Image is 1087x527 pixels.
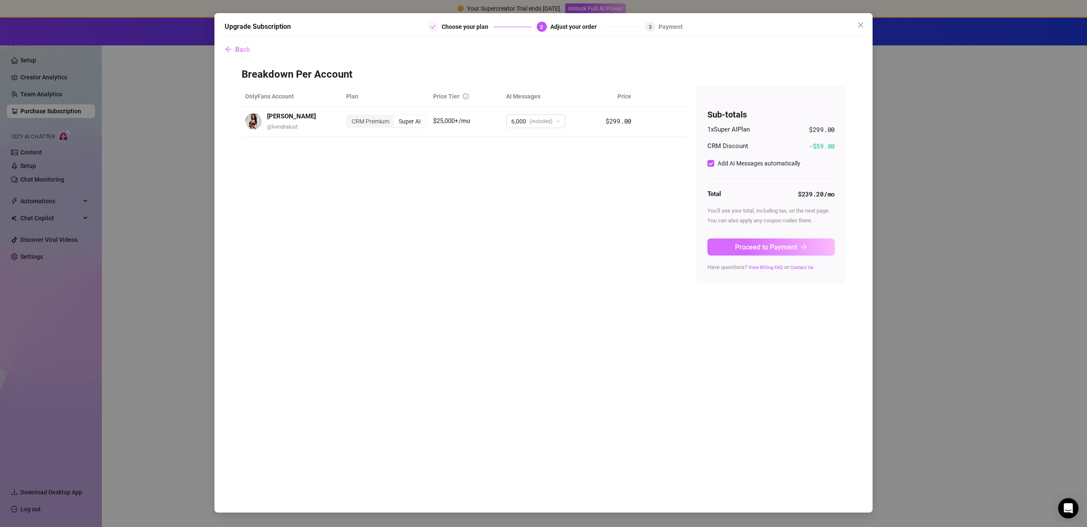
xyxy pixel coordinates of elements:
[347,115,394,127] div: CRM Premium
[442,22,493,32] div: Choose your plan
[854,18,867,32] button: Close
[225,41,251,58] button: Back
[605,117,631,125] span: $299.00
[225,46,232,53] span: arrow-left
[718,159,800,168] div: Add AI Messages automatically
[235,45,250,53] span: Back
[707,125,750,135] span: 1 x Super AI Plan
[242,68,845,81] h3: Breakdown Per Account
[550,22,602,32] div: Adjust your order
[343,87,430,107] th: Plan
[707,109,835,121] h4: Sub-totals
[707,141,748,151] span: CRM Discount
[511,115,526,128] span: 6,000
[433,93,459,100] span: Price Tier
[594,87,635,107] th: Price
[707,238,835,255] button: Proceed to Paymentarrow-right
[463,93,469,99] span: info-circle
[735,243,797,251] span: Proceed to Payment
[431,24,436,29] span: check
[749,265,783,270] a: View Billing FAQ
[529,115,552,128] span: (included)
[798,190,835,198] strong: $239.20 /mo
[649,24,652,30] span: 3
[857,22,864,28] span: close
[433,117,470,125] span: $25,000+/mo
[267,112,316,120] strong: [PERSON_NAME]
[245,113,262,129] img: avatar.jpg
[707,264,814,270] span: Have questions? or
[242,87,343,107] th: OnlyFans Account
[394,115,425,127] div: Super AI
[225,22,291,32] h5: Upgrade Subscription
[790,265,814,270] a: Contact Us
[707,190,721,198] strong: Total
[707,207,830,223] span: You'll see your total, including tax, on the next page. You can also apply any coupon codes there.
[503,87,594,107] th: AI Messages
[540,24,543,30] span: 2
[854,22,867,28] span: Close
[809,141,835,151] span: -$ 59.80
[809,125,835,135] span: $299.00
[267,123,298,130] span: @ kendralust
[346,115,426,128] div: segmented control
[659,22,683,32] div: Payment
[1058,498,1079,519] div: Open Intercom Messenger
[800,244,807,250] span: arrow-right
